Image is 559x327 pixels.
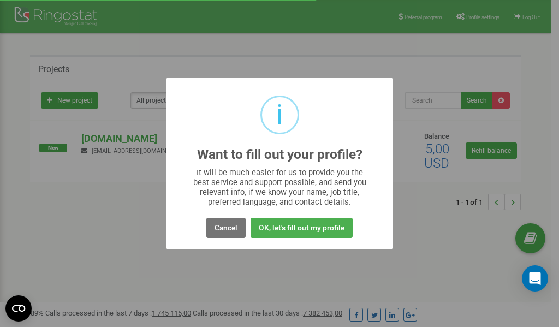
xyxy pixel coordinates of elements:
button: Cancel [206,218,246,238]
button: OK, let's fill out my profile [251,218,353,238]
div: Open Intercom Messenger [522,265,548,292]
div: i [276,97,283,133]
h2: Want to fill out your profile? [197,147,362,162]
div: It will be much easier for us to provide you the best service and support possible, and send you ... [188,168,372,207]
button: Open CMP widget [5,295,32,322]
